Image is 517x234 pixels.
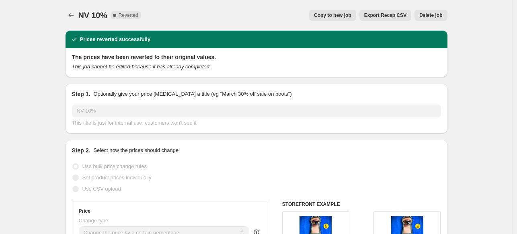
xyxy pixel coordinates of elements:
span: This title is just for internal use, customers won't see it [72,120,197,126]
button: Copy to new job [309,10,356,21]
button: Delete job [414,10,447,21]
span: Delete job [419,12,442,18]
p: Select how the prices should change [93,146,178,154]
span: Reverted [119,12,138,18]
span: Set product prices individually [82,174,152,181]
h2: The prices have been reverted to their original values. [72,53,441,61]
p: Optionally give your price [MEDICAL_DATA] a title (eg "March 30% off sale on boots") [93,90,291,98]
span: Use bulk price change rules [82,163,147,169]
h2: Step 1. [72,90,90,98]
h6: STOREFRONT EXAMPLE [282,201,441,207]
h2: Step 2. [72,146,90,154]
span: Copy to new job [314,12,351,18]
button: Price change jobs [66,10,77,21]
span: Export Recap CSV [364,12,406,18]
h3: Price [79,208,90,214]
span: NV 10% [78,11,107,20]
i: This job cannot be edited because it has already completed. [72,64,211,70]
span: Use CSV upload [82,186,121,192]
h2: Prices reverted successfully [80,35,151,43]
button: Export Recap CSV [359,10,411,21]
input: 30% off holiday sale [72,105,441,117]
span: Change type [79,218,109,224]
